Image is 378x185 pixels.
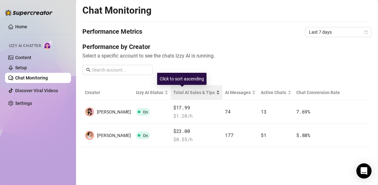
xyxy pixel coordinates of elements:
[157,73,207,85] div: Click to sort ascending
[143,133,148,138] span: On
[97,133,131,138] span: [PERSON_NAME]
[86,68,91,72] span: search
[173,112,220,120] span: $ 1.20 /h
[261,89,286,96] span: Active Chats
[297,132,311,138] span: 5.88 %
[222,85,258,100] th: AI Messages
[9,43,41,49] span: Izzy AI Chatter
[82,42,372,51] h4: Performance by Creator
[136,89,163,96] span: Izzy AI Status
[173,89,215,96] span: Total AI Sales & Tips
[5,10,53,16] img: logo-BBDzfeDw.svg
[173,136,220,143] span: $ 0.55 /h
[297,108,311,115] span: 7.69 %
[15,101,32,106] a: Settings
[261,108,266,115] span: 13
[15,75,48,80] a: Chat Monitoring
[15,88,58,93] a: Discover Viral Videos
[261,132,266,138] span: 51
[173,127,220,135] span: $23.00
[82,4,151,17] h2: Chat Monitoring
[258,85,294,100] th: Active Chats
[15,24,27,29] a: Home
[82,52,372,60] span: Select a specific account to see the chats Izzy AI is running.
[356,163,372,179] div: Open Intercom Messenger
[82,27,142,37] h4: Performance Metrics
[171,85,222,100] th: Total AI Sales & Tips
[15,55,31,60] a: Content
[85,107,94,116] img: Holly
[225,132,233,138] span: 177
[173,104,220,112] span: $17.99
[364,30,368,34] span: calendar
[294,85,343,100] th: Chat Conversion Rate
[85,131,94,140] img: 𝖍𝖔𝖑𝖑𝖞
[225,108,230,115] span: 74
[133,85,171,100] th: Izzy AI Status
[15,65,27,70] a: Setup
[143,110,148,114] span: On
[97,109,131,114] span: [PERSON_NAME]
[225,89,251,96] span: AI Messages
[82,85,133,100] th: Creator
[92,66,149,73] input: Search account...
[309,27,368,37] span: Last 7 days
[43,40,53,50] img: AI Chatter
